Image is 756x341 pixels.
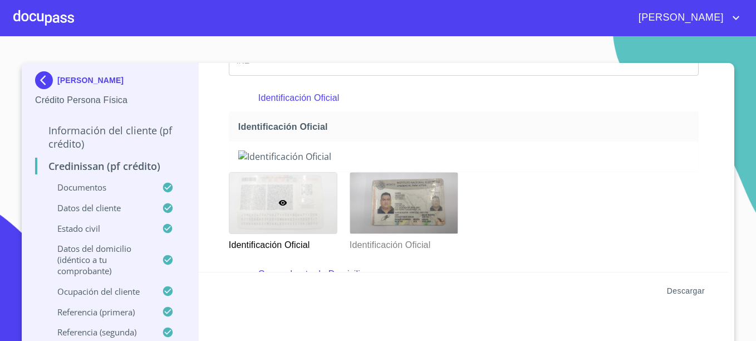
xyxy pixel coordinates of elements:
p: Comprobante de Domicilio [258,267,669,281]
p: Identificación Oficial [258,91,669,105]
img: Identificación Oficial [350,173,458,233]
p: Datos del domicilio (idéntico a tu comprobante) [35,243,162,276]
p: Datos del cliente [35,202,162,213]
p: Referencia (segunda) [35,327,162,338]
img: Docupass spot blue [35,71,57,89]
p: Credinissan (PF crédito) [35,159,185,173]
p: Documentos [35,182,162,193]
p: Información del cliente (PF crédito) [35,124,185,150]
p: Crédito Persona Física [35,94,185,107]
p: [PERSON_NAME] [57,76,124,85]
span: Descargar [667,284,705,298]
span: Identificación Oficial [238,121,694,133]
p: Identificación Oficial [229,234,336,252]
span: [PERSON_NAME] [630,9,729,27]
p: Identificación Oficial [350,234,457,252]
p: Referencia (primera) [35,306,162,318]
img: Identificación Oficial [238,150,689,163]
p: Ocupación del Cliente [35,286,162,297]
button: Descargar [662,281,709,301]
button: account of current user [630,9,743,27]
p: Estado civil [35,223,162,234]
div: [PERSON_NAME] [35,71,185,94]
